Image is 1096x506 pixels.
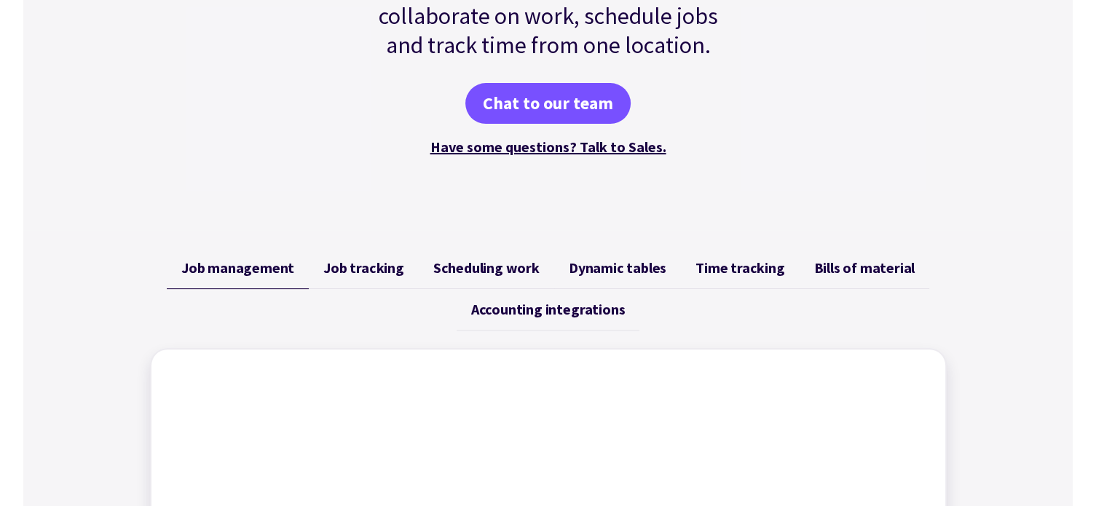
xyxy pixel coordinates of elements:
span: Time tracking [695,259,784,277]
span: Job tracking [323,259,404,277]
span: Job management [181,259,294,277]
a: Chat to our team [465,83,631,124]
span: Accounting integrations [471,301,625,318]
a: Have some questions? Talk to Sales. [430,138,666,156]
span: Bills of material [813,259,915,277]
span: Dynamic tables [569,259,666,277]
iframe: Chat Widget [1023,436,1096,506]
span: Scheduling work [433,259,540,277]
